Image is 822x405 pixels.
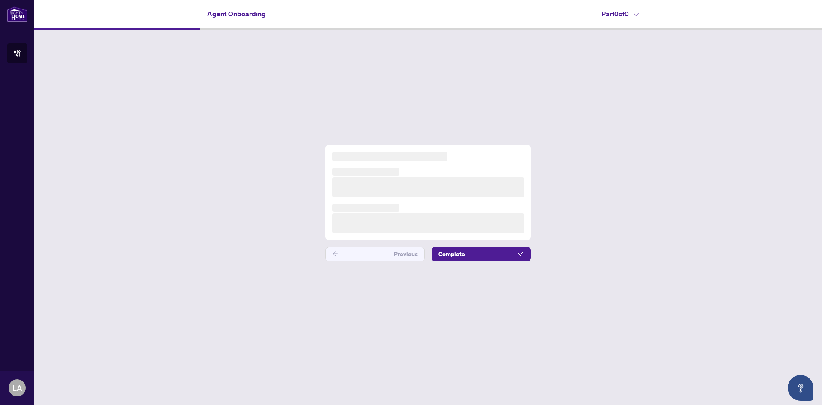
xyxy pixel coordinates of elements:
img: logo [7,6,27,22]
h4: Part 0 of 0 [602,9,639,19]
span: check [518,251,524,257]
button: Complete [432,247,531,261]
h4: Agent Onboarding [207,9,266,19]
button: Open asap [788,375,813,401]
button: Previous [325,247,425,261]
span: Complete [438,247,465,261]
span: LA [12,382,22,394]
